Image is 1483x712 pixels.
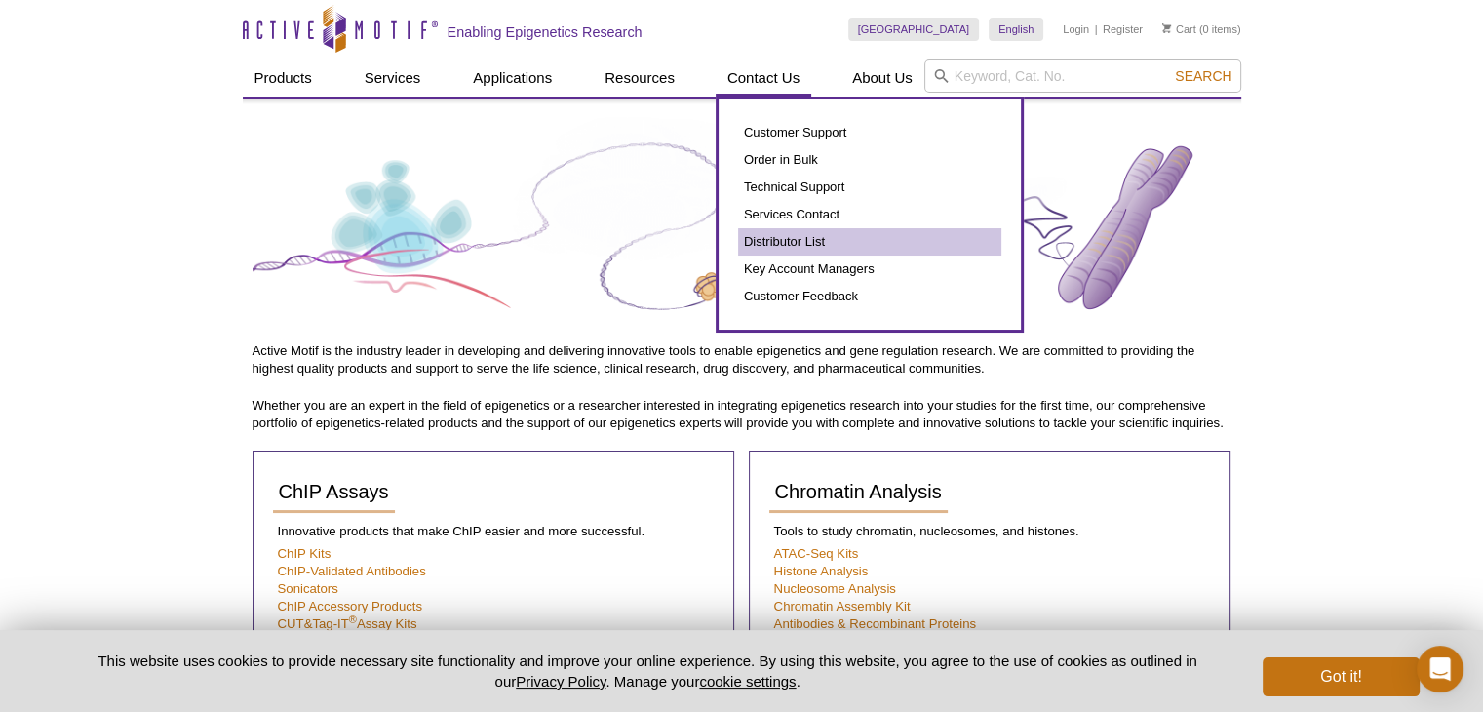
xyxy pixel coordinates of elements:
button: Search [1169,67,1237,85]
li: | [1095,18,1098,41]
button: Got it! [1263,657,1419,696]
span: ChIP Assays [279,481,389,502]
a: Register [1103,22,1143,36]
a: ChIP Assays [273,471,395,513]
p: This website uses cookies to provide necessary site functionality and improve your online experie... [64,651,1231,692]
li: (0 items) [1162,18,1241,41]
h2: Enabling Epigenetics Research [448,23,643,41]
p: Tools to study chromatin, nucleosomes, and histones. [769,523,1210,540]
span: Chromatin Analysis [775,481,942,502]
a: Privacy Policy [516,673,605,690]
img: Product Guide [253,117,1231,337]
a: Antibodies & Recombinant Proteins [774,616,976,631]
a: Contact Us [716,59,811,97]
a: Key Account Managers [738,256,1001,283]
a: Chromatin Assembly Kit [774,599,911,613]
a: ChIP Kits [278,546,332,561]
p: Whether you are an expert in the field of epigenetics or a researcher interested in integrating e... [253,397,1231,432]
p: Innovative products that make ChIP easier and more successful. [273,523,714,540]
a: Login [1063,22,1089,36]
a: ATAC-Seq Kits [774,546,859,561]
a: Histone Analysis [774,564,869,578]
a: Chromatin Analysis [769,471,948,513]
p: Active Motif is the industry leader in developing and delivering innovative tools to enable epige... [253,342,1231,377]
a: Resources [593,59,686,97]
a: CUT&Tag-IT®Assay Kits [278,616,417,631]
sup: ® [349,613,357,625]
a: Cart [1162,22,1196,36]
a: Products [243,59,324,97]
a: Technical Support [738,174,1001,201]
a: Customer Feedback [738,283,1001,310]
a: [GEOGRAPHIC_DATA] [848,18,980,41]
a: Services [353,59,433,97]
button: cookie settings [699,673,796,690]
a: Nucleosome Analysis [774,581,896,596]
div: Open Intercom Messenger [1417,646,1463,692]
a: About Us [840,59,924,97]
a: English [989,18,1043,41]
span: Search [1175,68,1231,84]
a: Order in Bulk [738,146,1001,174]
a: ChIP-Validated Antibodies [278,564,426,578]
a: Applications [461,59,564,97]
img: Your Cart [1162,23,1171,33]
a: ChIP Accessory Products [278,599,423,613]
a: Sonicators [278,581,338,596]
a: Distributor List [738,228,1001,256]
input: Keyword, Cat. No. [924,59,1241,93]
a: Services Contact [738,201,1001,228]
a: Customer Support [738,119,1001,146]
